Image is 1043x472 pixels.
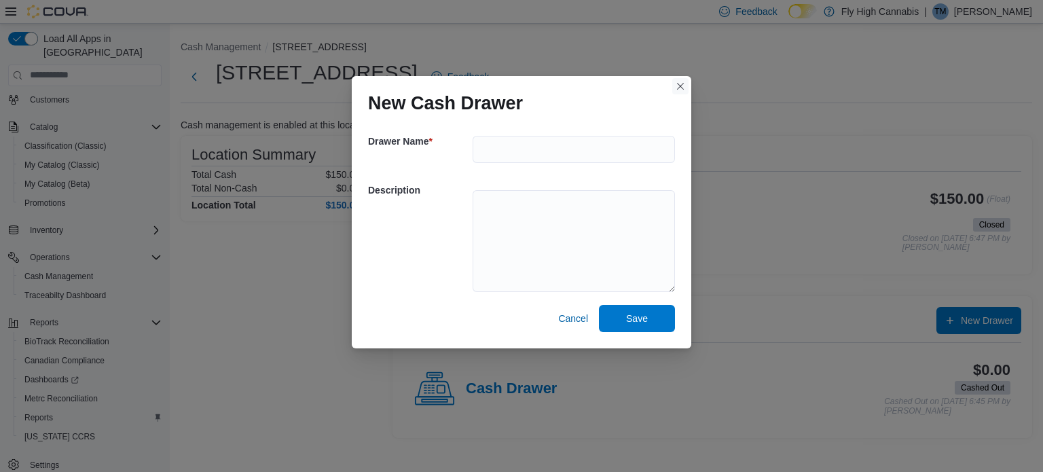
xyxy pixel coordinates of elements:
h1: New Cash Drawer [368,92,523,114]
button: Save [599,305,675,332]
span: Save [626,312,648,325]
h5: Description [368,177,470,204]
button: Closes this modal window [672,78,689,94]
button: Cancel [553,305,593,332]
h5: Drawer Name [368,128,470,155]
span: Cancel [558,312,588,325]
